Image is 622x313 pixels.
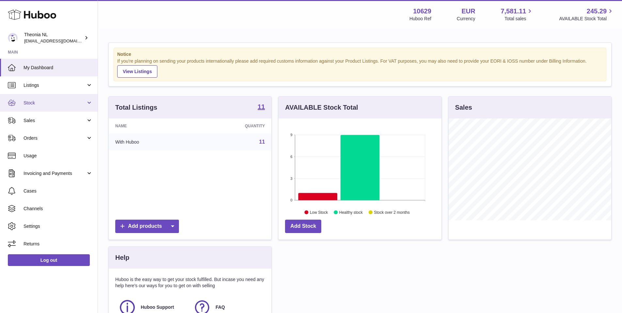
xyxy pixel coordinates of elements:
[285,220,321,233] a: Add Stock
[8,254,90,266] a: Log out
[24,206,93,212] span: Channels
[413,7,431,16] strong: 10629
[291,155,293,159] text: 6
[215,304,225,310] span: FAQ
[291,198,293,202] text: 0
[409,16,431,22] div: Huboo Ref
[8,33,18,43] img: info@wholesomegoods.eu
[24,188,93,194] span: Cases
[310,210,328,214] text: Low Stock
[117,51,603,57] strong: Notice
[115,103,157,112] h3: Total Listings
[117,58,603,78] div: If you're planning on sending your products internationally please add required customs informati...
[109,133,195,150] td: With Huboo
[195,118,271,133] th: Quantity
[501,7,534,22] a: 7,581.11 Total sales
[455,103,472,112] h3: Sales
[291,133,293,137] text: 9
[24,38,96,43] span: [EMAIL_ADDRESS][DOMAIN_NAME]
[559,7,614,22] a: 245.29 AVAILABLE Stock Total
[258,103,265,111] a: 11
[115,253,129,262] h3: Help
[291,176,293,180] text: 3
[258,103,265,110] strong: 11
[259,139,265,145] a: 11
[24,170,86,177] span: Invoicing and Payments
[24,65,93,71] span: My Dashboard
[501,7,526,16] span: 7,581.11
[339,210,363,214] text: Healthy stock
[109,118,195,133] th: Name
[115,220,179,233] a: Add products
[559,16,614,22] span: AVAILABLE Stock Total
[117,65,157,78] a: View Listings
[24,241,93,247] span: Returns
[504,16,534,22] span: Total sales
[24,135,86,141] span: Orders
[587,7,607,16] span: 245.29
[374,210,410,214] text: Stock over 2 months
[24,117,86,124] span: Sales
[461,7,475,16] strong: EUR
[24,32,83,44] div: Theonia NL
[115,276,265,289] p: Huboo is the easy way to get your stock fulfilled. But incase you need any help here's our ways f...
[24,223,93,229] span: Settings
[24,153,93,159] span: Usage
[24,100,86,106] span: Stock
[141,304,174,310] span: Huboo Support
[457,16,475,22] div: Currency
[24,82,86,88] span: Listings
[285,103,358,112] h3: AVAILABLE Stock Total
